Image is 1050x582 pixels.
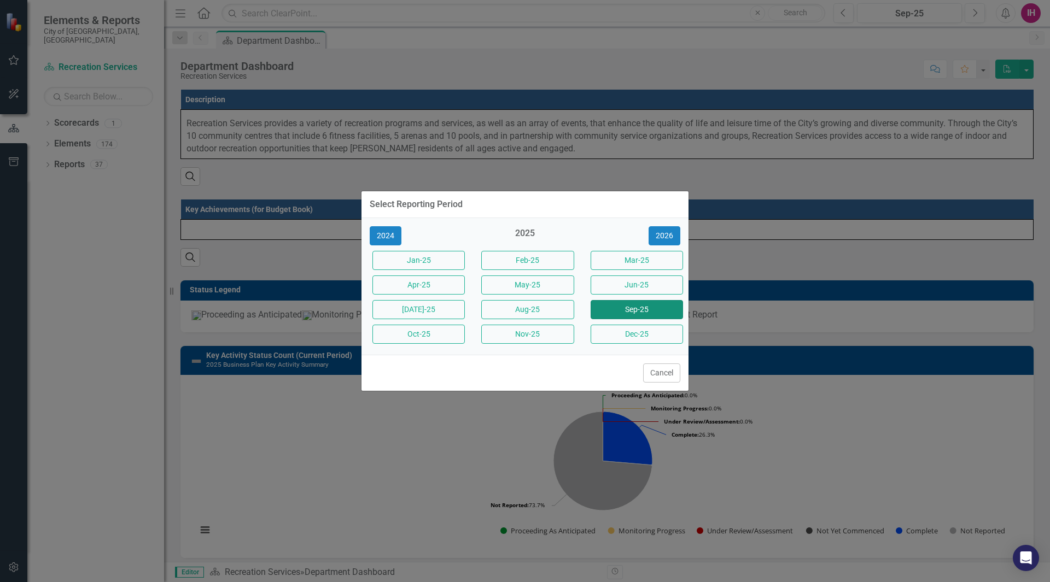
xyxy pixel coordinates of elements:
[591,251,683,270] button: Mar-25
[481,251,574,270] button: Feb-25
[481,275,574,295] button: May-25
[479,227,571,245] div: 2025
[643,363,680,383] button: Cancel
[649,226,680,245] button: 2026
[370,226,401,245] button: 2024
[372,325,465,344] button: Oct-25
[481,300,574,319] button: Aug-25
[372,275,465,295] button: Apr-25
[370,199,463,209] div: Select Reporting Period
[372,251,465,270] button: Jan-25
[481,325,574,344] button: Nov-25
[1013,545,1039,571] div: Open Intercom Messenger
[372,300,465,319] button: [DATE]-25
[591,300,683,319] button: Sep-25
[591,275,683,295] button: Jun-25
[591,325,683,344] button: Dec-25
